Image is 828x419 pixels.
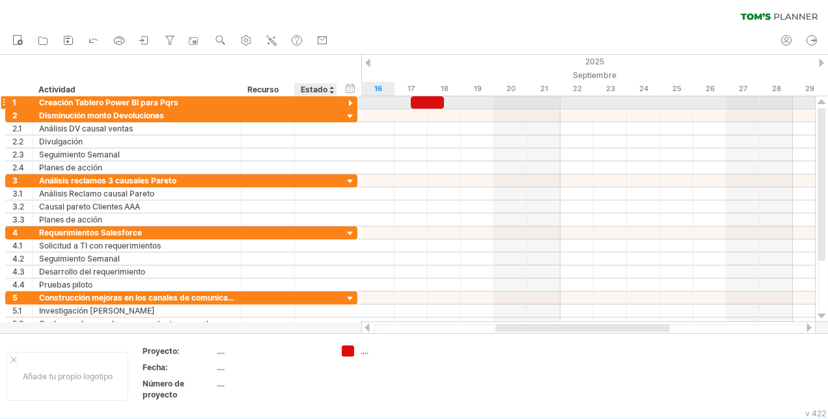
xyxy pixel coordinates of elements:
div: 3 [12,174,32,187]
div: Seguimiento Semanal [39,252,234,265]
div: Sunday, 21 September 2025 [527,82,560,96]
div: 5.2 [12,318,32,330]
div: Friday, 26 September 2025 [693,82,726,96]
div: Planes de acción [39,213,234,226]
div: Creación Tablero Power BI para Pqrs [39,96,234,109]
div: Thursday, 25 September 2025 [660,82,693,96]
div: Análisis reclamos 3 causales Pareto [39,174,234,187]
div: 4.3 [12,265,32,278]
div: Monday, 22 September 2025 [560,82,594,96]
div: Cuales son los canales que se adaptan para el negocio [39,318,234,330]
div: 1 [12,96,32,109]
div: Causal pareto Clientes AAA [39,200,234,213]
div: 3.3 [12,213,32,226]
div: Proyecto: [143,345,214,357]
div: Planes de acción [39,161,234,174]
div: 2.4 [12,161,32,174]
div: Saturday, 27 September 2025 [726,82,760,96]
div: 5 [12,291,32,304]
div: Disminución monto Devoluciones [39,109,234,122]
div: v 422 [805,409,826,418]
div: Investigación [PERSON_NAME] [39,304,234,317]
div: Friday, 19 September 2025 [461,82,494,96]
div: Análisis Reclamo causal Pareto [39,187,234,200]
div: .... [217,362,326,373]
div: 5.1 [12,304,32,317]
div: Pruebas piloto [39,278,234,291]
div: 2.2 [12,135,32,148]
div: 2 [12,109,32,122]
div: Recurso [247,83,287,96]
div: 3.2 [12,200,32,213]
div: 4.2 [12,252,32,265]
div: .... [217,345,326,357]
div: Tuesday, 16 September 2025 [361,82,394,96]
div: 3.1 [12,187,32,200]
div: .... [217,378,326,389]
div: Tuesday, 23 September 2025 [594,82,627,96]
div: Número de proyecto [143,378,214,400]
div: Wednesday, 24 September 2025 [627,82,660,96]
div: Monday, 29 September 2025 [793,82,826,96]
div: Seguimiento Semanal [39,148,234,161]
div: 2.3 [12,148,32,161]
div: 2.1 [12,122,32,135]
div: Wednesday, 17 September 2025 [394,82,428,96]
div: Saturday, 20 September 2025 [494,82,527,96]
div: Requerimientos Salesforce [39,226,234,239]
div: Sunday, 28 September 2025 [760,82,793,96]
div: 4.4 [12,278,32,291]
div: Divulgación [39,135,234,148]
div: Actividad [38,83,234,96]
div: Thursday, 18 September 2025 [428,82,461,96]
font: Añade tu propio logotipo [23,372,113,381]
div: Desarrollo del requerimiento [39,265,234,278]
div: Construcción mejoras en los canales de comunicación con los clientes [39,291,234,304]
div: .... [361,345,432,357]
div: Estado [301,83,329,96]
div: Análisis DV causal ventas [39,122,234,135]
div: 4.1 [12,239,32,252]
div: 4 [12,226,32,239]
div: Solicitud a TI con requerimientos [39,239,234,252]
div: Fecha: [143,362,214,373]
